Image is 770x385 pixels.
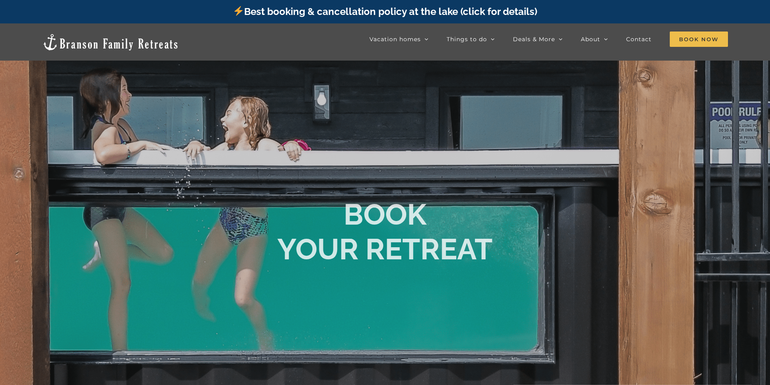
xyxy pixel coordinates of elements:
[670,31,728,47] a: Book Now
[369,36,421,42] span: Vacation homes
[369,31,428,47] a: Vacation homes
[277,197,493,266] b: BOOK YOUR RETREAT
[513,36,555,42] span: Deals & More
[369,31,728,47] nav: Main Menu
[581,31,608,47] a: About
[447,31,495,47] a: Things to do
[670,32,728,47] span: Book Now
[581,36,600,42] span: About
[447,36,487,42] span: Things to do
[42,33,179,51] img: Branson Family Retreats Logo
[626,36,652,42] span: Contact
[626,31,652,47] a: Contact
[513,31,563,47] a: Deals & More
[234,6,243,16] img: ⚡️
[233,6,537,17] a: Best booking & cancellation policy at the lake (click for details)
